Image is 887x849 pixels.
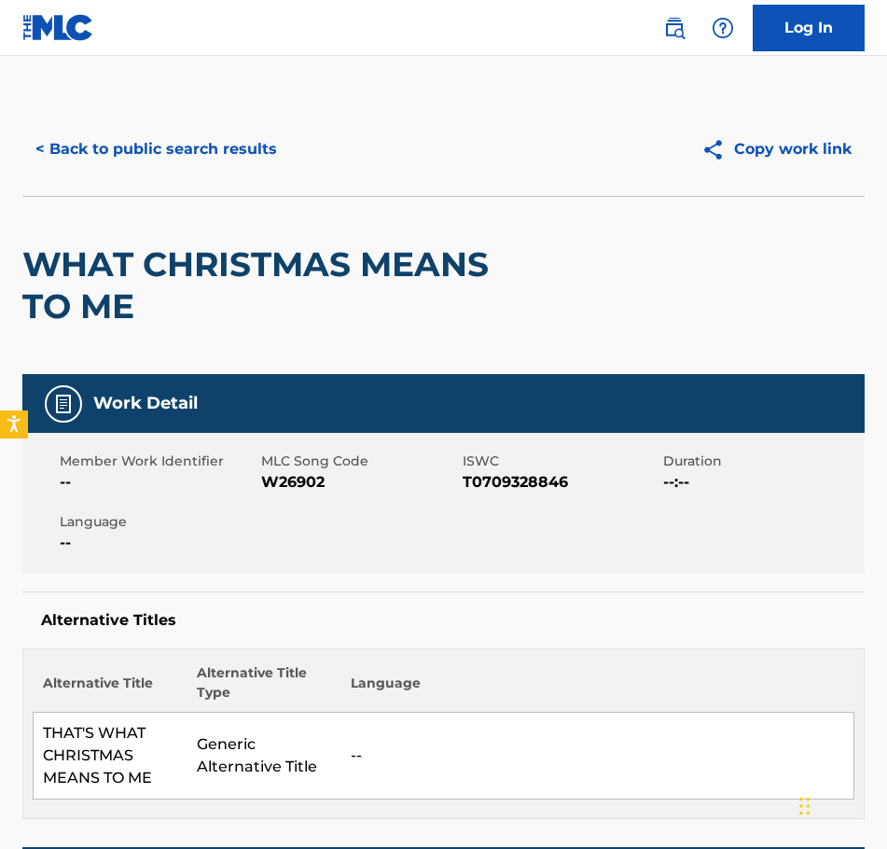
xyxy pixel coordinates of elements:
[656,9,693,47] a: Public Search
[60,471,256,494] span: --
[22,14,94,41] img: MLC Logo
[341,713,854,800] td: --
[34,713,187,800] td: THAT'S WHAT CHRISTMAS MEANS TO ME
[187,713,341,800] td: Generic Alternative Title
[52,393,75,415] img: Work Detail
[60,532,256,554] span: --
[22,244,528,327] h2: WHAT CHRISTMAS MEANS TO ME
[663,17,686,39] img: search
[60,452,256,471] span: Member Work Identifier
[34,663,187,713] th: Alternative Title
[663,471,860,494] span: --:--
[22,126,290,173] button: < Back to public search results
[701,138,734,161] img: Copy work link
[261,452,458,471] span: MLC Song Code
[753,5,865,51] a: Log In
[799,778,811,834] div: Drag
[794,759,887,849] iframe: Chat Widget
[93,393,198,414] h5: Work Detail
[60,512,256,532] span: Language
[688,126,865,173] button: Copy work link
[261,471,458,494] span: W26902
[663,452,860,471] span: Duration
[463,452,659,471] span: ISWC
[187,663,341,713] th: Alternative Title Type
[341,663,854,713] th: Language
[704,9,741,47] div: Help
[712,17,734,39] img: help
[41,611,846,630] h5: Alternative Titles
[463,471,659,494] span: T0709328846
